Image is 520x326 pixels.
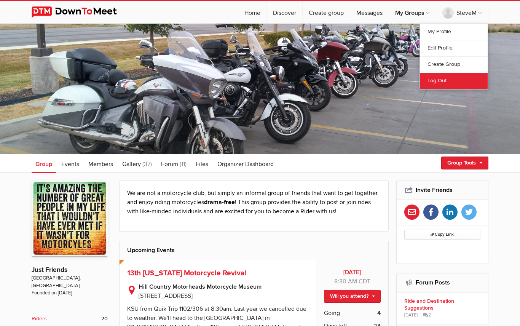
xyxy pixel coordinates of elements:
span: Going [324,308,340,318]
img: Just Friends [32,181,108,257]
span: [STREET_ADDRESS] [139,292,193,300]
b: [DATE] [324,268,381,277]
span: Gallery [122,160,141,168]
a: Organizer Dashboard [214,154,278,173]
span: Copy Link [431,232,454,237]
a: Will you attend? [324,290,381,303]
span: Founded on [DATE] [32,289,108,297]
span: [GEOGRAPHIC_DATA], [GEOGRAPHIC_DATA] [32,275,108,289]
b: Ride and Destination Suggestions [404,298,483,312]
span: Organizer Dashboard [217,160,274,168]
span: 8:30 AM [334,278,357,285]
b: 4 [377,308,381,318]
span: Members [88,160,113,168]
p: We are not a motorcycle club, but simply an informal group of friends that want to get together a... [127,189,381,216]
span: (37) [142,160,152,168]
a: Forum (11) [157,154,190,173]
a: Gallery (37) [118,154,156,173]
span: America/Chicago [359,278,370,285]
a: Edit Profile [420,40,488,56]
span: Forum [161,160,178,168]
a: Riders 20 [32,315,108,323]
a: Create group [303,1,350,24]
a: My Profile [420,24,488,40]
a: SteveM [436,1,488,24]
span: 2 [423,312,431,319]
span: 20 [101,315,108,323]
a: Group Tools [441,157,488,169]
span: (11) [180,160,187,168]
a: Members [85,154,117,173]
span: [DATE] [404,312,418,319]
a: Log Out [420,73,488,89]
h2: Upcoming Events [127,241,381,259]
a: Ride and Destination Suggestions [DATE] 2 [397,292,488,324]
a: Messages [350,1,389,24]
span: Group [35,160,52,168]
b: Riders [32,315,47,323]
b: Hill Country Motorheads Motorcycle Museum [139,282,308,291]
img: DownToMeet [32,6,129,18]
span: Events [61,160,79,168]
a: Forum Posts [416,279,450,286]
a: Create Group [420,56,488,73]
a: Files [192,154,212,173]
a: My Groups [389,1,436,24]
a: Events [57,154,83,173]
span: Files [196,160,208,168]
a: Discover [267,1,302,24]
strong: drama-free [204,198,235,206]
a: Home [238,1,266,24]
a: 13th [US_STATE] Motorcycle Revival [127,268,246,278]
h2: Invite Friends [404,181,481,199]
a: Group [32,154,56,173]
button: Copy Link [404,230,481,240]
